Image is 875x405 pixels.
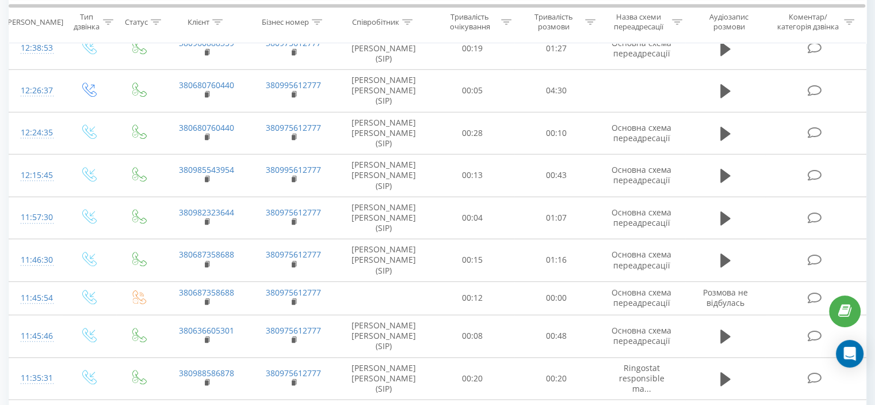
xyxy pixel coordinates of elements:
div: Аудіозапис розмови [696,12,763,32]
td: 00:48 [514,315,598,358]
td: 00:10 [514,112,598,154]
span: Розмова не відбулась [703,287,748,308]
a: 380985543954 [179,164,234,175]
a: 380975612777 [266,122,321,133]
a: 380975612777 [266,249,321,260]
div: Бізнес номер [262,17,309,27]
div: Коментар/категорія дзвінка [774,12,841,32]
td: Основна схема переадресації [598,154,685,197]
a: 380687358688 [179,249,234,260]
td: 00:13 [431,154,514,197]
td: 01:27 [514,27,598,70]
td: 00:20 [514,357,598,400]
div: Клієнт [188,17,209,27]
td: Основна схема переадресації [598,196,685,239]
td: 00:08 [431,315,514,358]
div: 12:26:37 [21,80,51,102]
a: 380975612777 [266,287,321,298]
div: Назва схеми переадресації [609,12,669,32]
a: 380995612777 [266,164,321,175]
div: Статус [125,17,148,27]
div: Open Intercom Messenger [836,340,863,368]
a: 380995612777 [266,80,321,90]
td: [PERSON_NAME] [PERSON_NAME] (SIP) [337,27,431,70]
td: 00:28 [431,112,514,154]
td: 00:00 [514,281,598,315]
div: 11:35:31 [21,367,51,389]
td: 00:43 [514,154,598,197]
a: 380982323644 [179,207,234,218]
td: 00:05 [431,70,514,112]
div: Тривалість розмови [525,12,582,32]
td: [PERSON_NAME] [PERSON_NAME] (SIP) [337,239,431,282]
td: 04:30 [514,70,598,112]
div: Тип дзвінка [72,12,100,32]
td: 01:16 [514,239,598,282]
a: 380975612777 [266,368,321,378]
div: 11:46:30 [21,249,51,271]
div: Співробітник [352,17,399,27]
a: 380975612777 [266,37,321,48]
td: Основна схема переадресації [598,315,685,358]
td: [PERSON_NAME] [PERSON_NAME] (SIP) [337,196,431,239]
td: 01:07 [514,196,598,239]
span: Ringostat responsible ma... [619,362,664,394]
td: 00:12 [431,281,514,315]
td: [PERSON_NAME] [PERSON_NAME] (SIP) [337,112,431,154]
a: 380988586878 [179,368,234,378]
a: 380680760440 [179,80,234,90]
td: 00:04 [431,196,514,239]
td: Основна схема переадресації [598,281,685,315]
div: 12:15:45 [21,164,51,187]
div: 11:45:54 [21,287,51,309]
td: [PERSON_NAME] [PERSON_NAME] (SIP) [337,357,431,400]
a: 380687358688 [179,287,234,298]
div: 11:45:46 [21,325,51,347]
div: Тривалість очікування [441,12,499,32]
div: 11:57:30 [21,206,51,229]
td: [PERSON_NAME] [PERSON_NAME] (SIP) [337,70,431,112]
td: Основна схема переадресації [598,239,685,282]
td: 00:15 [431,239,514,282]
a: 380680760440 [179,122,234,133]
a: 380960888359 [179,37,234,48]
td: [PERSON_NAME] [PERSON_NAME] (SIP) [337,154,431,197]
td: Основна схема переадресації [598,27,685,70]
a: 380636605301 [179,325,234,336]
div: 12:38:53 [21,37,51,59]
a: 380975612777 [266,207,321,218]
td: 00:20 [431,357,514,400]
td: [PERSON_NAME] [PERSON_NAME] (SIP) [337,315,431,358]
a: 380975612777 [266,325,321,336]
div: [PERSON_NAME] [5,17,63,27]
div: 12:24:35 [21,122,51,144]
td: Основна схема переадресації [598,112,685,154]
td: 00:19 [431,27,514,70]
